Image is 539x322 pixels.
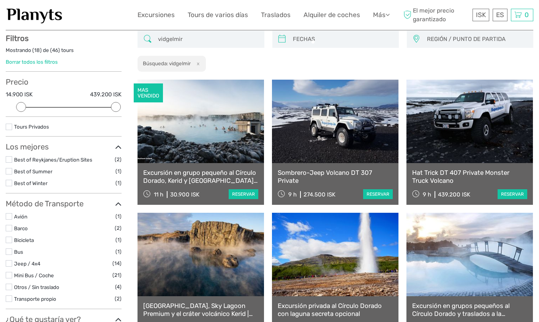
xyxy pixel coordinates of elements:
label: 14.900 ISK [6,91,33,99]
a: Best of Winter [14,180,47,186]
a: Bus [14,249,23,255]
h3: Los mejores [6,142,122,151]
div: Mostrando ( ) de ( ) tours [6,47,122,58]
a: Excursiones [138,9,175,20]
button: Open LiveChat chat widget [87,12,96,21]
span: (2) [115,224,122,232]
button: x [192,60,202,68]
span: El mejor precio garantizado [401,6,471,23]
a: Sombrero-Jeep Volcano DT 307 Private [278,169,393,184]
span: (14) [112,259,122,268]
a: Otros / Sin traslado [14,284,59,290]
a: [GEOGRAPHIC_DATA], Sky Lagoon Premium y el cráter volcánico Kerid | Tour de un día para grupos pe... [143,302,258,317]
a: Excursión privada al Círculo Dorado con laguna secreta opcional [278,302,393,317]
span: ISK [476,11,486,19]
span: (1) [115,247,122,256]
a: Excursión en grupo pequeño al Círculo Dorado, Kerid y [GEOGRAPHIC_DATA] con entrada [143,169,258,184]
span: (1) [115,167,122,176]
a: reservar [229,189,258,199]
a: Bicicleta [14,237,34,243]
div: 30.900 ISK [170,191,199,198]
a: Traslados [261,9,291,20]
a: Tours Privados [14,124,49,130]
a: Alquiler de coches [303,9,360,20]
label: 18 [34,47,40,54]
label: 46 [52,47,58,54]
strong: Filtros [6,34,28,43]
a: reservar [363,189,393,199]
span: (1) [115,212,122,221]
p: We're away right now. Please check back later! [11,13,86,19]
span: (2) [115,294,122,303]
a: Hat Trick DT 407 Private Monster Truck Volcano [412,169,527,184]
span: 9 h [423,191,431,198]
span: (21) [112,271,122,280]
label: 439.200 ISK [90,91,122,99]
div: 439.200 ISK [438,191,470,198]
a: Mini Bus / Coche [14,272,54,278]
h3: Método de Transporte [6,199,122,208]
h2: Búsqueda: vidgelmir [143,60,191,66]
span: (2) [115,155,122,164]
a: Transporte propio [14,296,56,302]
span: 9 h [288,191,297,198]
span: 0 [523,11,530,19]
a: reservar [498,189,527,199]
span: (1) [115,236,122,244]
a: Tours de varios días [188,9,248,20]
span: (4) [115,283,122,291]
span: 11 h [154,191,163,198]
input: BÚSQUEDA [155,33,260,46]
button: REGIÓN / PUNTO DE PARTIDA [424,33,530,46]
a: Más [373,9,390,20]
a: Best of Reykjanes/Eruption Sites [14,157,92,163]
a: Excursión en grupos pequeños al Círculo Dorado y traslados a la [GEOGRAPHIC_DATA] [412,302,527,317]
a: Avión [14,214,27,220]
div: 274.500 ISK [303,191,335,198]
a: Borrar todos los filtros [6,59,58,65]
h3: Precio [6,77,122,86]
div: MAS VENDIDO [134,83,163,102]
a: Jeep / 4x4 [14,261,40,267]
a: Best of Summer [14,168,52,174]
span: (1) [115,179,122,187]
img: 1453-555b4ac7-172b-4ae9-927d-298d0724a4f4_logo_small.jpg [6,6,63,24]
input: FECHAS [290,33,395,46]
div: ES [493,9,507,21]
a: Barco [14,225,28,231]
